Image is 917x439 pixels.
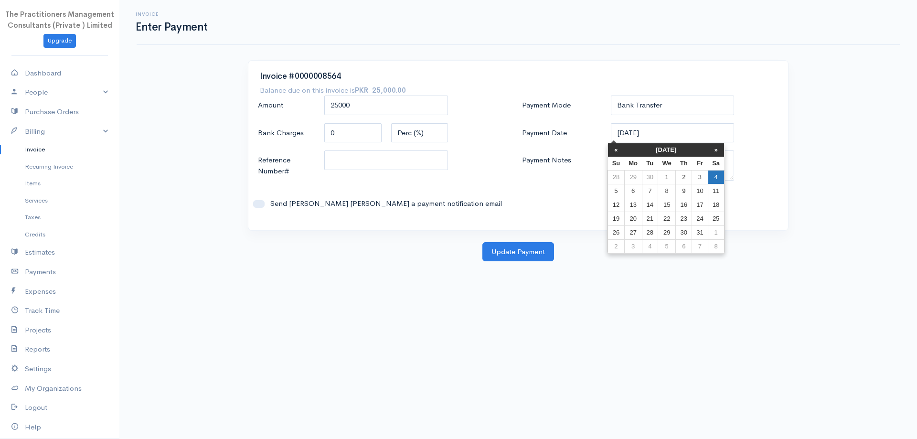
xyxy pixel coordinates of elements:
td: 21 [642,212,658,225]
th: » [708,143,724,157]
td: 15 [658,198,676,212]
td: 28 [642,225,658,239]
td: 5 [608,184,625,198]
h7: Balance due on this invoice is [260,86,406,95]
td: 26 [608,225,625,239]
label: Payment Date [517,123,606,143]
td: 7 [692,239,708,253]
td: 3 [692,170,708,184]
h6: Invoice [136,11,208,17]
td: 4 [708,170,724,184]
th: Tu [642,157,658,171]
span: The Practitioners Management Consultants (Private ) Limited [5,10,114,30]
label: Payment Mode [517,96,606,115]
button: Update Payment [482,242,554,262]
td: 18 [708,198,724,212]
td: 16 [676,198,692,212]
td: 10 [692,184,708,198]
th: Su [608,157,625,171]
th: « [608,143,625,157]
td: 4 [642,239,658,253]
th: Th [676,157,692,171]
td: 19 [608,212,625,225]
th: Mo [624,157,642,171]
td: 20 [624,212,642,225]
td: 14 [642,198,658,212]
td: 8 [658,184,676,198]
label: Send [PERSON_NAME] [PERSON_NAME] a payment notification email [265,198,510,209]
td: 25 [708,212,724,225]
td: 11 [708,184,724,198]
td: 17 [692,198,708,212]
td: 27 [624,225,642,239]
td: 29 [624,170,642,184]
td: 24 [692,212,708,225]
td: 31 [692,225,708,239]
label: Amount [253,96,320,115]
td: 2 [608,239,625,253]
td: 30 [642,170,658,184]
strong: PKR 25,000.00 [355,86,406,95]
td: 5 [658,239,676,253]
td: 6 [676,239,692,253]
td: 29 [658,225,676,239]
label: Bank Charges [253,123,320,143]
label: Payment Notes [517,150,606,180]
td: 1 [708,225,724,239]
td: 9 [676,184,692,198]
td: 22 [658,212,676,225]
h3: Invoice #0000008564 [260,72,777,81]
label: Reference Number# [253,150,320,181]
th: We [658,157,676,171]
th: [DATE] [624,143,708,157]
td: 28 [608,170,625,184]
a: Upgrade [43,34,76,48]
td: 6 [624,184,642,198]
td: 1 [658,170,676,184]
th: Fr [692,157,708,171]
th: Sa [708,157,724,171]
td: 23 [676,212,692,225]
td: 12 [608,198,625,212]
td: 30 [676,225,692,239]
td: 2 [676,170,692,184]
td: 7 [642,184,658,198]
td: 3 [624,239,642,253]
td: 8 [708,239,724,253]
h1: Enter Payment [136,21,208,33]
td: 13 [624,198,642,212]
